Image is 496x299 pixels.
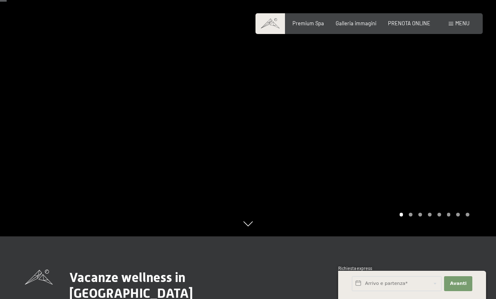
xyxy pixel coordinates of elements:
div: Carousel Page 1 (Current Slide) [400,213,403,216]
div: Carousel Page 4 [428,213,432,216]
div: Carousel Pagination [397,213,469,216]
div: Carousel Page 5 [437,213,441,216]
div: Carousel Page 6 [447,213,451,216]
div: Carousel Page 7 [456,213,460,216]
div: Carousel Page 8 [466,213,469,216]
div: Carousel Page 2 [409,213,413,216]
a: Premium Spa [292,20,324,27]
span: Richiesta express [338,266,372,271]
div: Carousel Page 3 [418,213,422,216]
button: Avanti [444,276,472,291]
span: Menu [455,20,469,27]
span: Avanti [450,280,467,287]
a: PRENOTA ONLINE [388,20,430,27]
a: Galleria immagini [336,20,376,27]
